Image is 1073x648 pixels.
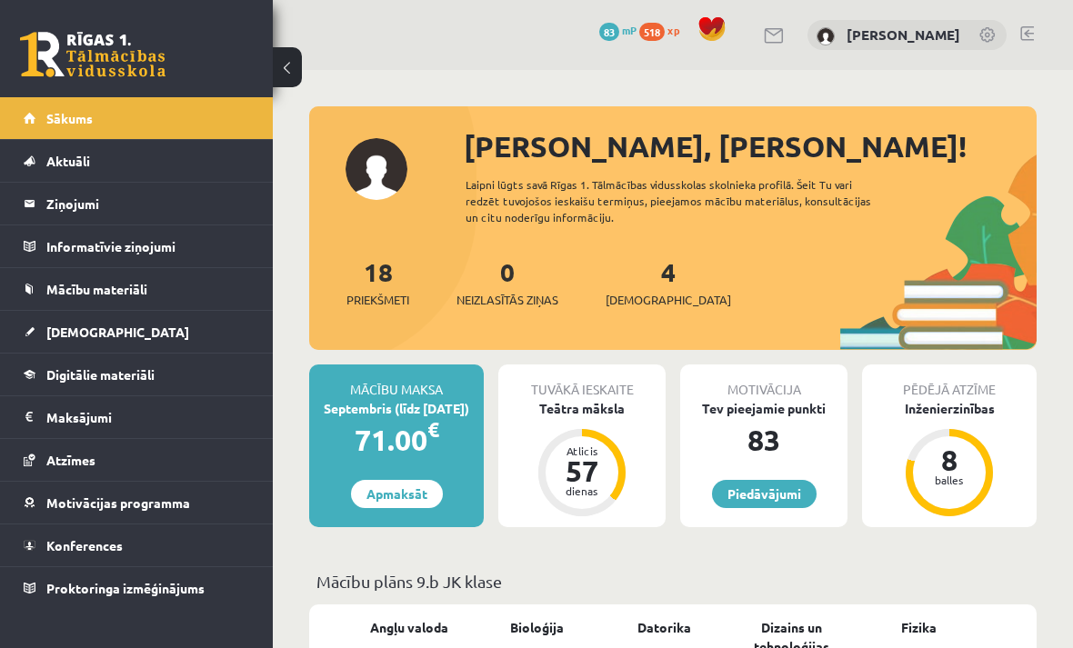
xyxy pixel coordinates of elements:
div: Inženierzinības [862,399,1037,418]
span: Motivācijas programma [46,494,190,511]
span: Proktoringa izmēģinājums [46,580,205,596]
a: Atzīmes [24,439,250,481]
a: 83 mP [599,23,637,37]
a: Digitālie materiāli [24,354,250,395]
a: 0Neizlasītās ziņas [456,255,558,309]
div: 8 [922,445,977,474]
a: Aktuāli [24,140,250,182]
a: Sākums [24,97,250,139]
a: Informatīvie ziņojumi [24,225,250,267]
span: [DEMOGRAPHIC_DATA] [606,291,731,309]
legend: Maksājumi [46,396,250,438]
a: Angļu valoda [370,618,448,637]
div: Motivācija [680,364,847,399]
div: Teātra māksla [498,399,666,418]
a: 518 xp [639,23,688,37]
div: Tev pieejamie punkti [680,399,847,418]
span: Mācību materiāli [46,281,147,297]
a: Apmaksāt [351,480,443,508]
div: Laipni lūgts savā Rīgas 1. Tālmācības vidusskolas skolnieka profilā. Šeit Tu vari redzēt tuvojošo... [466,176,902,225]
img: Darja Vasina [817,27,835,45]
div: Atlicis [555,445,609,456]
a: Bioloģija [510,618,564,637]
div: 57 [555,456,609,485]
a: [PERSON_NAME] [847,25,960,44]
div: Pēdējā atzīme [862,364,1037,399]
div: dienas [555,485,609,496]
a: Mācību materiāli [24,268,250,310]
span: Konferences [46,537,123,553]
div: [PERSON_NAME], [PERSON_NAME]! [464,125,1037,168]
p: Mācību plāns 9.b JK klase [316,569,1029,593]
legend: Informatīvie ziņojumi [46,225,250,267]
div: Septembris (līdz [DATE]) [309,399,484,418]
span: € [427,416,439,443]
span: Atzīmes [46,452,95,468]
span: Neizlasītās ziņas [456,291,558,309]
a: Fizika [901,618,937,637]
a: Inženierzinības 8 balles [862,399,1037,519]
div: 71.00 [309,418,484,462]
a: Datorika [637,618,691,637]
span: Digitālie materiāli [46,366,155,383]
a: Piedāvājumi [712,480,817,508]
span: xp [667,23,679,37]
legend: Ziņojumi [46,183,250,224]
a: Ziņojumi [24,183,250,224]
span: mP [622,23,637,37]
span: Sākums [46,110,93,126]
span: [DEMOGRAPHIC_DATA] [46,324,189,340]
a: Teātra māksla Atlicis 57 dienas [498,399,666,519]
span: Priekšmeti [346,291,409,309]
div: 83 [680,418,847,462]
div: Mācību maksa [309,364,484,399]
a: Konferences [24,524,250,566]
a: Rīgas 1. Tālmācības vidusskola [20,32,165,77]
span: Aktuāli [46,153,90,169]
span: 83 [599,23,619,41]
div: balles [922,474,977,485]
div: Tuvākā ieskaite [498,364,666,399]
a: Maksājumi [24,396,250,438]
a: [DEMOGRAPHIC_DATA] [24,311,250,353]
span: 518 [639,23,665,41]
a: Motivācijas programma [24,482,250,523]
a: Proktoringa izmēģinājums [24,567,250,609]
a: 18Priekšmeti [346,255,409,309]
a: 4[DEMOGRAPHIC_DATA] [606,255,731,309]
